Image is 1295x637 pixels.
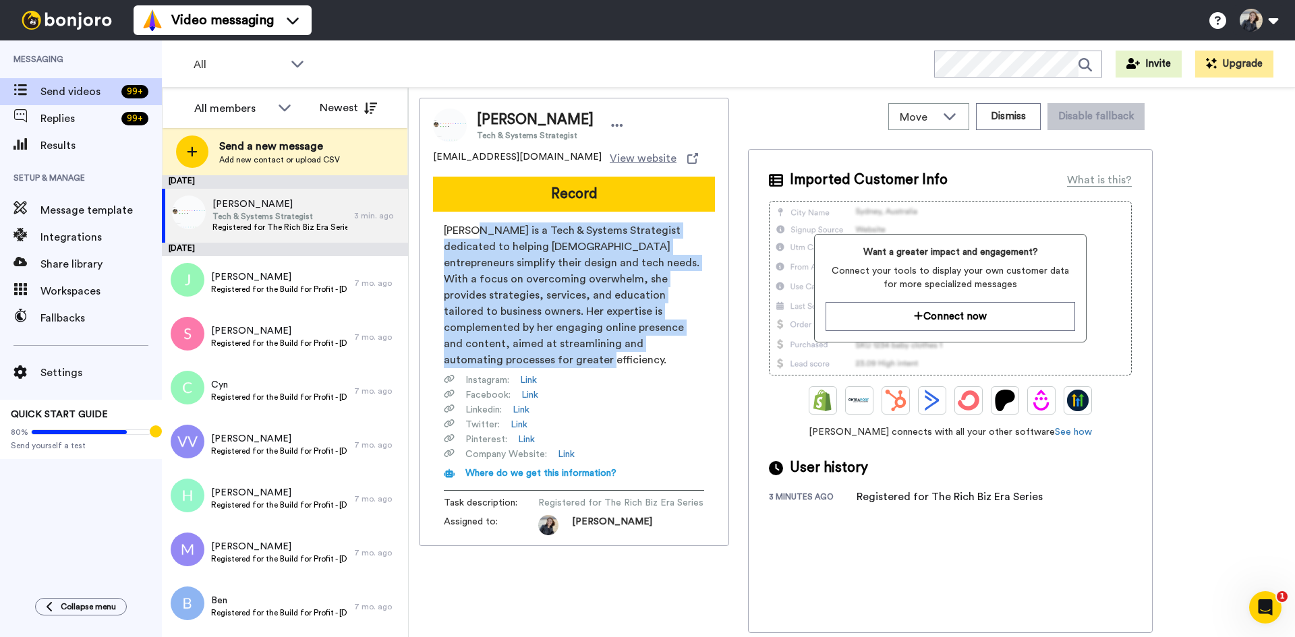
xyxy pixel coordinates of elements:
button: Newest [310,94,387,121]
span: All [194,57,284,73]
span: View website [610,150,677,166]
span: Send a new message [219,138,340,154]
img: Ontraport [848,390,870,411]
img: 4b415397-42e9-4d2e-8d5c-44dfa45ce472-1552422478.jpg [538,515,558,535]
span: Registered for the Build for Profit - [DATE] 8 PM Masterclass [211,392,347,402]
span: Ben [211,594,347,607]
span: Integrations [40,229,162,245]
img: Shopify [812,390,834,411]
div: Tooltip anchor [150,425,162,437]
button: Invite [1116,51,1182,78]
span: Connect your tools to display your own customer data for more specialized messages [826,264,1074,291]
span: Where do we get this information? [465,468,616,478]
span: Settings [40,365,162,381]
span: Send yourself a test [11,440,151,451]
span: Send videos [40,84,116,100]
span: Assigned to: [444,515,538,535]
span: Workspaces [40,283,162,299]
span: Registered for the Build for Profit - [DATE] 12 PM Masterclass [211,553,347,564]
img: c.png [171,371,204,404]
span: 1 [1277,591,1288,602]
a: Link [520,373,537,387]
span: Registered for the Build for Profit - [DATE] 8 PM Masterclass [211,338,347,348]
a: Link [558,448,575,461]
span: QUICK START GUIDE [11,410,108,419]
div: 99 + [121,112,148,125]
span: Cyn [211,378,347,392]
span: [PERSON_NAME] [211,324,347,338]
img: vm-color.svg [142,9,163,31]
div: 7 mo. ago [354,601,401,612]
button: Connect now [826,302,1074,331]
div: Registered for The Rich Biz Era Series [857,489,1043,505]
span: [EMAIL_ADDRESS][DOMAIN_NAME] [433,150,602,166]
div: All members [194,100,271,117]
span: [PERSON_NAME] [211,486,347,499]
span: Message template [40,202,162,218]
img: s.png [171,317,204,351]
span: Registered for the Build for Profit - [DATE] 12 PM Masterclass [211,607,347,618]
span: Facebook : [465,388,511,402]
span: Tech & Systems Strategist [212,211,347,222]
img: vv.png [171,425,204,458]
span: Add new contact or upload CSV [219,154,340,165]
span: Imported Customer Info [790,170,948,190]
div: 7 mo. ago [354,439,401,450]
span: Replies [40,111,116,127]
div: 7 mo. ago [354,547,401,558]
span: Results [40,138,162,154]
button: Disable fallback [1047,103,1145,130]
button: Dismiss [976,103,1041,130]
span: [PERSON_NAME] [211,540,347,553]
span: [PERSON_NAME] connects with all your other software [769,425,1132,439]
span: [PERSON_NAME] [212,198,347,211]
span: Registered for The Rich Biz Era Series [538,496,703,510]
span: Want a greater impact and engagement? [826,245,1074,259]
button: Upgrade [1195,51,1273,78]
span: Collapse menu [61,601,116,612]
div: 3 min. ago [354,210,401,221]
div: 99 + [121,85,148,98]
span: Registered for the Build for Profit - [DATE] 8 PM Masterclass [211,284,347,295]
a: View website [610,150,698,166]
a: Link [513,403,529,417]
img: Patreon [994,390,1016,411]
img: bj-logo-header-white.svg [16,11,117,30]
div: [DATE] [162,243,408,256]
img: m.png [171,533,204,566]
img: Image of Lindsey [433,109,467,142]
span: User history [790,458,868,478]
button: Collapse menu [35,598,127,615]
span: Registered for The Rich Biz Era Series [212,222,347,233]
span: Company Website : [465,448,547,461]
div: 3 minutes ago [769,491,857,505]
span: Fallbacks [40,310,162,326]
img: h.png [171,479,204,512]
img: Hubspot [885,390,906,411]
span: Share library [40,256,162,272]
img: GoHighLevel [1067,390,1089,411]
img: ConvertKit [958,390,979,411]
span: [PERSON_NAME] is a Tech & Systems Strategist dedicated to helping [DEMOGRAPHIC_DATA] entrepreneur... [444,222,704,368]
div: 7 mo. ago [354,386,401,396]
span: Video messaging [171,11,274,30]
div: 7 mo. ago [354,493,401,504]
div: What is this? [1067,172,1132,188]
span: Twitter : [465,418,500,431]
div: [DATE] [162,175,408,189]
button: Record [433,177,715,212]
span: [PERSON_NAME] [211,270,347,284]
span: Registered for the Build for Profit - [DATE] 12 PM Masterclass [211,446,347,456]
span: Registered for the Build for Profit - [DATE] 12 PM Masterclass [211,499,347,510]
a: Link [511,418,527,431]
span: [PERSON_NAME] [477,110,594,130]
div: 7 mo. ago [354,278,401,289]
span: [PERSON_NAME] [572,515,652,535]
a: Link [518,433,535,446]
span: Move [900,109,936,125]
span: Tech & Systems Strategist [477,130,594,141]
span: Task description : [444,496,538,510]
span: 80% [11,427,28,437]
